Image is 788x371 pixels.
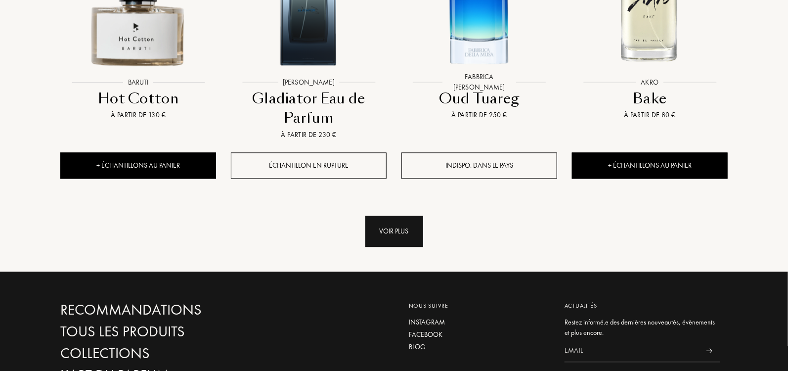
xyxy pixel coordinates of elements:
div: À partir de 80 € [576,110,724,120]
a: Instagram [409,317,550,327]
a: Blog [409,342,550,352]
a: Tous les produits [60,323,273,340]
a: Facebook [409,329,550,340]
div: Gladiator Eau de Parfum [235,89,383,128]
img: news_send.svg [706,348,712,353]
div: Nous suivre [409,301,550,310]
div: Indispo. dans le pays [401,152,557,179]
div: À partir de 230 € [235,130,383,140]
div: Restez informé.e des dernières nouveautés, évènements et plus encore. [565,317,720,338]
div: Échantillon en rupture [231,152,387,179]
div: À partir de 130 € [64,110,212,120]
div: + Échantillons au panier [572,152,728,179]
a: Recommandations [60,301,273,319]
input: Email [565,340,698,362]
div: Voir plus [365,216,423,247]
div: Actualités [565,301,720,310]
div: À partir de 250 € [405,110,553,120]
a: Collections [60,345,273,362]
div: + Échantillons au panier [60,152,216,179]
